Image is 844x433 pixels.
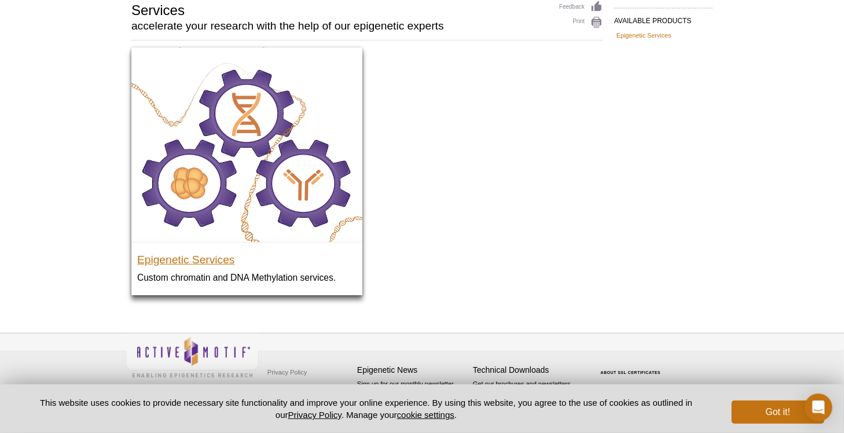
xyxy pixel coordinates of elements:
img: Active Motif End-to-end Epigenetic Services [131,47,362,242]
img: Active Motif, [126,333,259,380]
p: Sign up for our monthly newsletter highlighting recent publications in the field of epigenetics. [357,379,467,419]
a: Epigenetic Services [617,30,671,41]
a: Print [559,16,603,29]
button: Got it! [732,401,824,424]
a: Privacy Policy [265,364,310,381]
a: Feedback [559,1,603,13]
a: Terms & Conditions [265,381,325,398]
h4: Technical Downloads [473,365,583,375]
h2: AVAILABLE PRODUCTS [614,8,713,28]
h2: accelerate your research with the help of our epigenetic experts [131,21,548,31]
div: Open Intercom Messenger [805,394,832,421]
h4: Epigenetic News [357,365,467,375]
h3: Epigenetic Services [137,248,357,266]
a: ABOUT SSL CERTIFICATES [601,370,661,375]
a: Privacy Policy [288,410,342,420]
a: Active Motif End-to-end Epigenetic Services Epigenetic Services Custom chromatin and DNA Methylat... [131,47,362,295]
p: Get our brochures and newsletters, or request them by mail. [473,379,583,409]
table: Click to Verify - This site chose Symantec SSL for secure e-commerce and confidential communicati... [589,354,676,379]
button: cookie settings [397,410,454,420]
h1: Services [131,1,548,18]
p: This website uses cookies to provide necessary site functionality and improve your online experie... [20,397,713,421]
p: Custom chromatin and DNA Methylation services. [137,271,357,284]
